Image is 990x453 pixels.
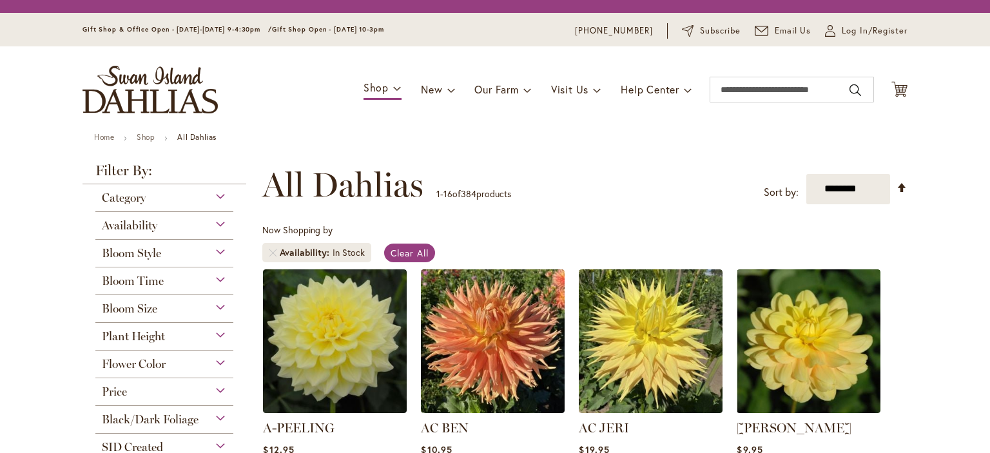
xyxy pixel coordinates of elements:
[621,82,679,96] span: Help Center
[700,24,741,37] span: Subscribe
[436,188,440,200] span: 1
[474,82,518,96] span: Our Farm
[436,184,511,204] p: - of products
[764,180,799,204] label: Sort by:
[461,188,476,200] span: 384
[364,81,389,94] span: Shop
[421,82,442,96] span: New
[94,132,114,142] a: Home
[102,357,166,371] span: Flower Color
[102,218,157,233] span: Availability
[551,82,588,96] span: Visit Us
[825,24,907,37] a: Log In/Register
[102,191,146,205] span: Category
[579,403,723,416] a: AC Jeri
[575,24,653,37] a: [PHONE_NUMBER]
[421,420,469,436] a: AC BEN
[137,132,155,142] a: Shop
[263,420,335,436] a: A-PEELING
[82,66,218,113] a: store logo
[102,412,199,427] span: Black/Dark Foliage
[102,246,161,260] span: Bloom Style
[82,25,272,34] span: Gift Shop & Office Open - [DATE]-[DATE] 9-4:30pm /
[262,224,333,236] span: Now Shopping by
[102,274,164,288] span: Bloom Time
[102,385,127,399] span: Price
[263,269,407,413] img: A-Peeling
[737,269,880,413] img: AHOY MATEY
[269,249,277,256] a: Remove Availability In Stock
[443,188,452,200] span: 16
[849,80,861,101] button: Search
[262,166,423,204] span: All Dahlias
[579,420,629,436] a: AC JERI
[421,403,565,416] a: AC BEN
[842,24,907,37] span: Log In/Register
[384,244,435,262] a: Clear All
[755,24,811,37] a: Email Us
[737,403,880,416] a: AHOY MATEY
[682,24,741,37] a: Subscribe
[102,302,157,316] span: Bloom Size
[775,24,811,37] span: Email Us
[421,269,565,413] img: AC BEN
[280,246,333,259] span: Availability
[391,247,429,259] span: Clear All
[333,246,365,259] div: In Stock
[177,132,217,142] strong: All Dahlias
[579,269,723,413] img: AC Jeri
[737,420,851,436] a: [PERSON_NAME]
[272,25,384,34] span: Gift Shop Open - [DATE] 10-3pm
[102,329,165,343] span: Plant Height
[263,403,407,416] a: A-Peeling
[82,164,246,184] strong: Filter By:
